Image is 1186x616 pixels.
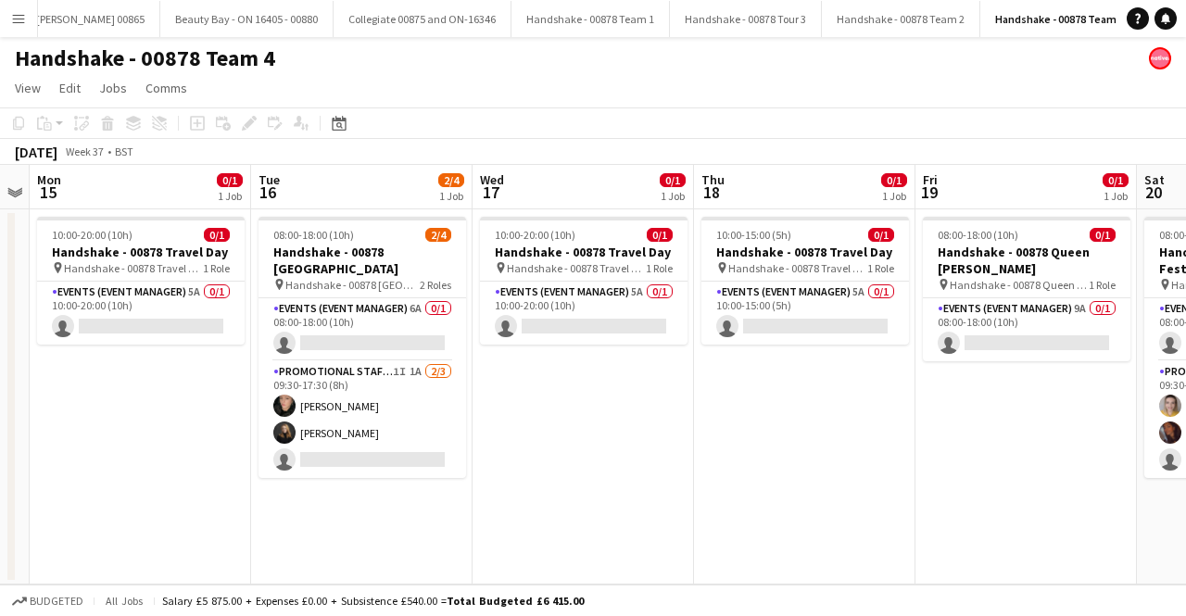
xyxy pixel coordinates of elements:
button: Handshake - 00878 Tour 3 [670,1,822,37]
span: Jobs [99,80,127,96]
span: Week 37 [61,145,107,158]
div: BST [115,145,133,158]
app-user-avatar: native Staffing [1149,47,1171,69]
span: View [15,80,41,96]
a: Jobs [92,76,134,100]
a: Edit [52,76,88,100]
button: Handshake - 00878 Team 2 [822,1,980,37]
a: View [7,76,48,100]
button: Beauty Bay - ON 16405 - 00880 [160,1,334,37]
button: Handshake - 00878 Team 1 [511,1,670,37]
div: [DATE] [15,143,57,161]
a: Comms [138,76,195,100]
h1: Handshake - 00878 Team 4 [15,44,275,72]
span: Comms [145,80,187,96]
span: Total Budgeted £6 415.00 [447,594,584,608]
button: Budgeted [9,591,86,611]
button: Collegiate 00875 and ON-16346 [334,1,511,37]
button: Handshake - 00878 Team 4 [980,1,1140,37]
div: Salary £5 875.00 + Expenses £0.00 + Subsistence £540.00 = [162,594,584,608]
span: All jobs [102,594,146,608]
button: [PERSON_NAME] 00865 [21,1,160,37]
span: Budgeted [30,595,83,608]
span: Edit [59,80,81,96]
